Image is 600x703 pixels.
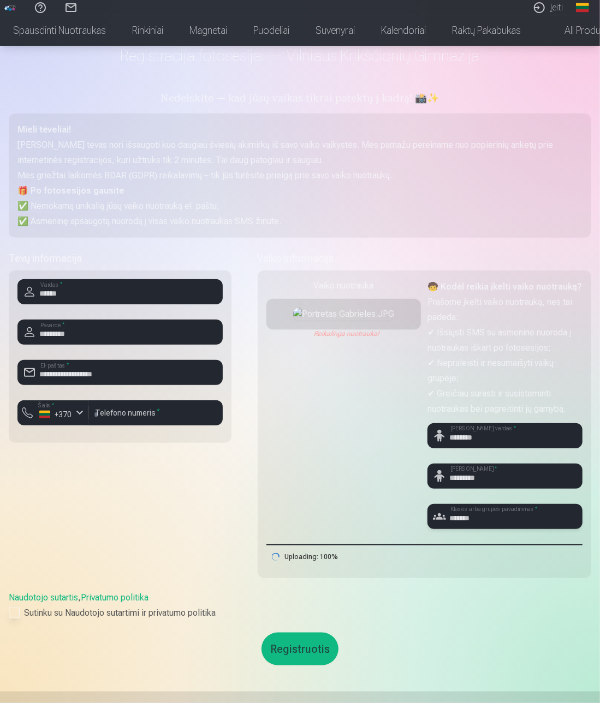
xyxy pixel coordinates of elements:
p: [PERSON_NAME] tėvas nori išsaugoti kuo daugiau šviesių akimirkų iš savo vaiko vaikystės. Mes pama... [17,137,583,168]
img: /fa2 [4,4,16,11]
a: Magnetai [176,15,240,46]
div: , [9,591,591,620]
button: Šalis*+370 [17,400,88,425]
div: Uploading [266,544,341,569]
strong: 🎁 Po fotosesijos gausite [17,185,124,196]
div: Uploading: 100% [285,554,338,560]
p: ✔ Išsiųsti SMS su asmenine nuoroda į nuotraukas iškart po fotosesijos; [427,325,583,356]
strong: 🧒 Kodėl reikia įkelti vaiko nuotrauką? [427,281,582,292]
p: Mes griežtai laikomės BDAR (GDPR) reikalavimų – tik jūs turėsite prieigą prie savo vaiko nuotraukų. [17,168,583,183]
label: Sutinku su Naudotojo sutartimi ir privatumo politika [9,606,591,620]
a: Naudotojo sutartis [9,592,78,603]
p: ✔ Greičiau surasti ir susisteminti nuotraukas bei pagreitinti jų gamybą. [427,386,583,417]
p: Prašome įkelti vaiko nuotrauką, nes tai padeda: [427,295,583,325]
img: Portretas Gabrieles.JPG [293,308,394,321]
p: ✅ Asmeninę apsaugotą nuorodą į visas vaiko nuotraukas SMS žinute. [17,214,583,229]
strong: Mieli tėveliai! [17,124,71,135]
a: Puodeliai [240,15,302,46]
a: Suvenyrai [302,15,368,46]
a: Raktų pakabukas [439,15,534,46]
button: Registruotis [262,633,338,665]
div: +370 [39,409,72,420]
h5: Nedelskite — kad jūsų vaikas tikrai patektų į kadrą! 📸✨ [9,92,591,107]
a: Privatumo politika [81,592,148,603]
div: Reikalinga nuotrauka! [266,329,421,338]
div: Vaiko nuotrauka [266,279,421,292]
p: ✔ Nepraleisti ir nesumaišyti vaikų grupėje; [427,356,583,386]
p: ✅ Nemokamą unikalią jūsų vaiko nuotrauką el. paštu; [17,199,583,214]
h1: Registracija fotosesijai — Vilniaus Krikščionių Gimnazija [9,46,591,65]
a: Kalendoriai [368,15,439,46]
label: Šalis [35,402,57,410]
div: 100% [266,544,583,545]
a: Rinkiniai [119,15,176,46]
h5: Tėvų informacija [9,251,231,266]
h5: Vaiko informacija [258,251,591,266]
